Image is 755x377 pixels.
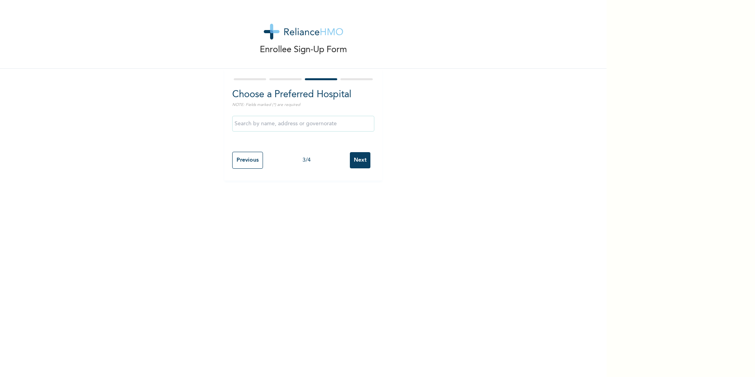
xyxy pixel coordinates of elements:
[260,43,347,57] p: Enrollee Sign-Up Form
[264,24,343,40] img: logo
[232,102,374,108] p: NOTE: Fields marked (*) are required
[232,88,374,102] h2: Choose a Preferred Hospital
[232,152,263,169] input: Previous
[232,116,374,132] input: Search by name, address or governorate
[263,156,350,164] div: 3 / 4
[350,152,370,168] input: Next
